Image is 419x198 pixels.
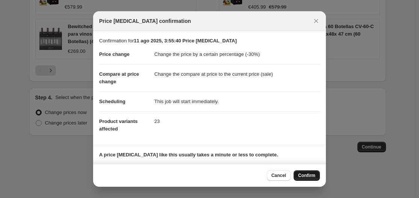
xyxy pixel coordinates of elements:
[311,16,321,26] button: Close
[271,172,286,178] span: Cancel
[99,17,191,25] span: Price [MEDICAL_DATA] confirmation
[154,64,320,84] dd: Change the compare at price to the current price (sale)
[267,170,291,181] button: Cancel
[154,45,320,64] dd: Change the price by a certain percentage (-30%)
[154,111,320,131] dd: 23
[99,118,138,132] span: Product variants affected
[294,170,320,181] button: Confirm
[298,172,315,178] span: Confirm
[134,38,237,43] b: 11 ago 2025, 3:55:40 Price [MEDICAL_DATA]
[99,37,320,45] p: Confirmation for
[99,51,130,57] span: Price change
[154,91,320,111] dd: This job will start immediately.
[99,99,125,104] span: Scheduling
[99,152,278,157] b: A price [MEDICAL_DATA] like this usually takes a minute or less to complete.
[99,71,139,84] span: Compare at price change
